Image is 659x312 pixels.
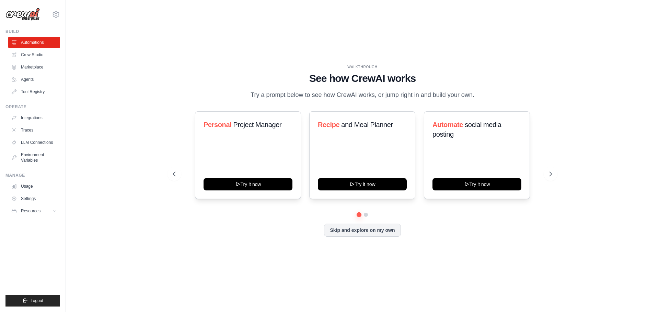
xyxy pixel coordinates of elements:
[625,279,659,312] iframe: Chat Widget
[5,29,60,34] div: Build
[5,295,60,307] button: Logout
[5,173,60,178] div: Manage
[324,224,401,237] button: Skip and explore on my own
[8,86,60,97] a: Tool Registry
[8,137,60,148] a: LLM Connections
[8,193,60,204] a: Settings
[318,178,407,190] button: Try it now
[5,8,40,21] img: Logo
[432,178,521,190] button: Try it now
[8,181,60,192] a: Usage
[625,279,659,312] div: Widget de chat
[204,178,292,190] button: Try it now
[8,62,60,73] a: Marketplace
[8,112,60,123] a: Integrations
[342,121,393,128] span: and Meal Planner
[432,121,501,138] span: social media posting
[318,121,339,128] span: Recipe
[21,208,41,214] span: Resources
[8,149,60,166] a: Environment Variables
[31,298,43,303] span: Logout
[247,90,478,100] p: Try a prompt below to see how CrewAI works, or jump right in and build your own.
[8,37,60,48] a: Automations
[8,205,60,216] button: Resources
[432,121,463,128] span: Automate
[173,72,552,85] h1: See how CrewAI works
[204,121,231,128] span: Personal
[8,74,60,85] a: Agents
[8,49,60,60] a: Crew Studio
[8,125,60,136] a: Traces
[233,121,281,128] span: Project Manager
[173,64,552,70] div: WALKTHROUGH
[5,104,60,110] div: Operate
